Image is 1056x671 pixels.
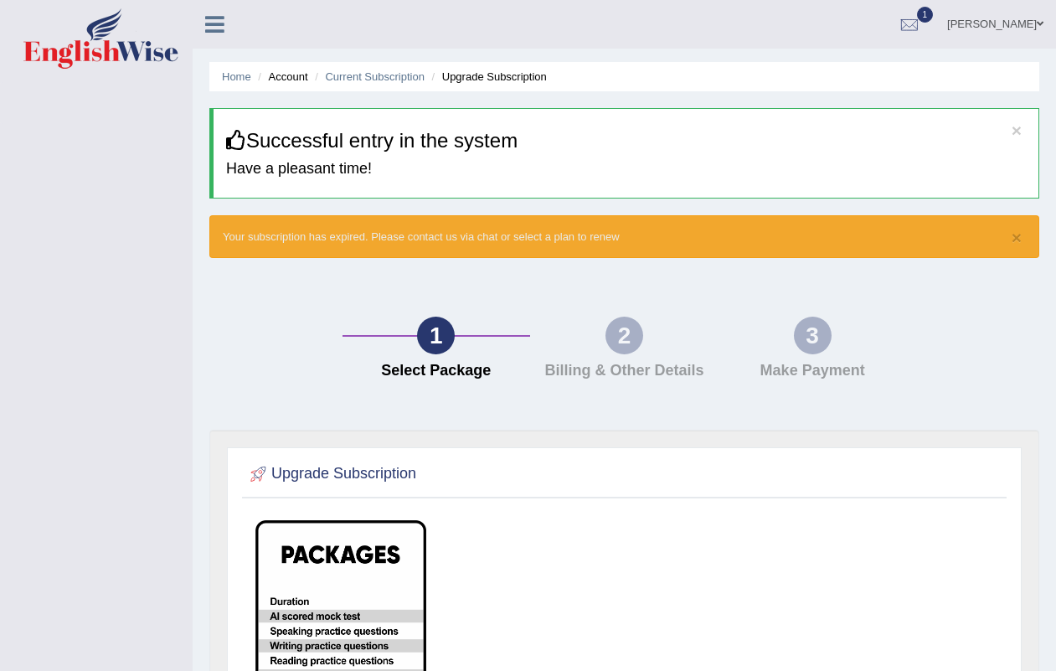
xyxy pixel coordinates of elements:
[605,317,643,354] div: 2
[538,363,710,379] h4: Billing & Other Details
[226,161,1026,178] h4: Have a pleasant time!
[428,69,547,85] li: Upgrade Subscription
[1012,229,1022,246] button: ×
[1012,121,1022,139] button: ×
[246,462,416,487] h2: Upgrade Subscription
[254,69,307,85] li: Account
[794,317,832,354] div: 3
[351,363,523,379] h4: Select Package
[727,363,899,379] h4: Make Payment
[222,70,251,83] a: Home
[325,70,425,83] a: Current Subscription
[226,130,1026,152] h3: Successful entry in the system
[209,215,1039,258] div: Your subscription has expired. Please contact us via chat or select a plan to renew
[417,317,455,354] div: 1
[917,7,934,23] span: 1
